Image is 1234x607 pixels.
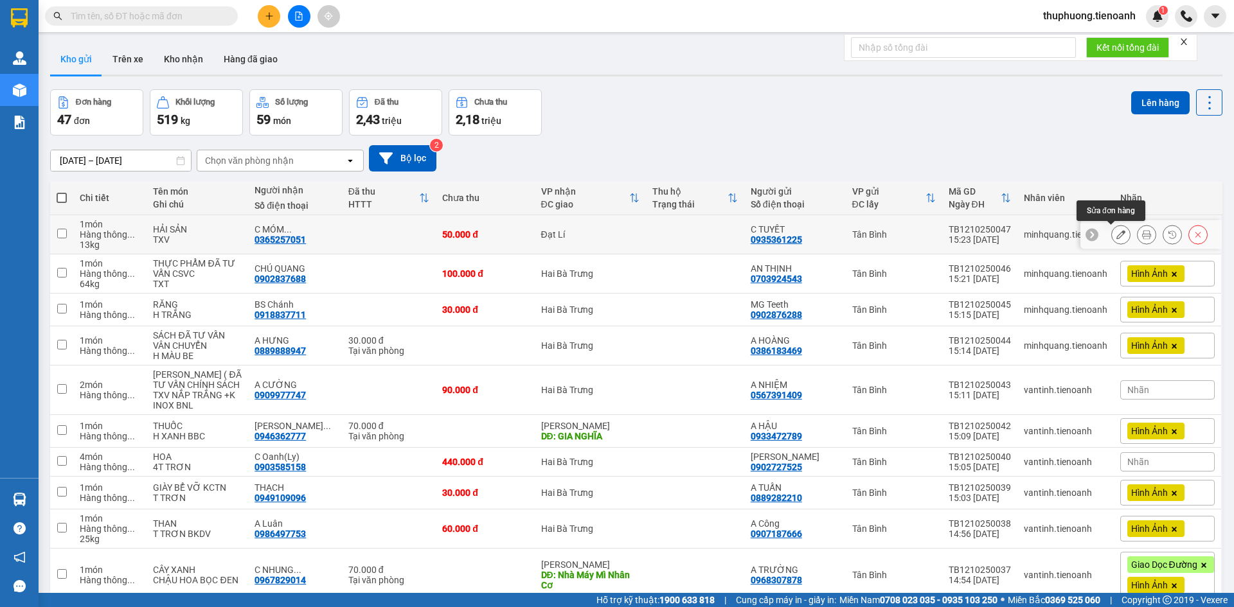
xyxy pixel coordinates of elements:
div: TB1210250042 [949,421,1011,431]
div: BS Chánh [255,299,335,310]
div: minhquang.tienoanh [1024,340,1107,351]
button: Hàng đã giao [213,44,288,75]
div: Người gửi [751,186,839,197]
div: T TRƠN [153,493,242,503]
div: 0903585158 [255,462,306,472]
span: Nhãn [1127,457,1149,467]
div: ĐC lấy [852,199,925,209]
div: C Oanh(Ly) [255,452,335,462]
button: Đã thu2,43 triệu [349,89,442,136]
button: aim [317,5,340,28]
div: Đã thu [375,98,398,107]
div: Số điện thoại [255,200,335,211]
div: TB1210250045 [949,299,1011,310]
strong: 1900 633 818 [659,595,715,605]
div: Hàng thông thường [80,493,140,503]
div: 0949109096 [255,493,306,503]
span: Hình Ảnh [1131,579,1168,591]
div: 1 món [80,421,140,431]
span: caret-down [1210,10,1221,22]
div: Thu hộ [652,186,728,197]
span: Hình Ảnh [1131,304,1168,315]
th: Toggle SortBy [846,181,942,215]
button: Kết nối tổng đài [1086,37,1169,58]
div: Tân Bình [852,426,936,436]
div: Tân Bình [852,340,936,351]
div: 15:11 [DATE] [949,390,1011,400]
button: Khối lượng519kg [150,89,243,136]
div: A HƯNG [255,335,335,346]
span: ... [127,462,135,472]
div: 100.000 đ [442,268,528,279]
div: VP gửi [852,186,925,197]
div: T TRƠN BKDV [153,529,242,539]
div: 1 món [80,565,140,575]
div: A CƯỜNG [255,380,335,390]
div: Hàng thông thường [80,462,140,472]
div: 1 món [80,335,140,346]
div: Tân Bình [852,385,936,395]
div: 0889282210 [751,493,802,503]
span: file-add [294,12,303,21]
div: TB1210250044 [949,335,1011,346]
div: Hai Bà Trưng [541,523,639,534]
div: C TUYẾT [751,224,839,234]
div: TB1210250037 [949,565,1011,575]
span: ... [127,346,135,356]
div: 15:23 [DATE] [949,234,1011,245]
img: warehouse-icon [13,51,26,65]
div: Đạt Lí [541,229,639,240]
div: 1 món [80,513,140,523]
div: THẠCH [255,482,335,493]
button: Đơn hàng47đơn [50,89,143,136]
sup: 1 [1159,6,1168,15]
sup: 2 [430,139,443,152]
div: TB1210250039 [949,482,1011,493]
div: Tân Bình [852,523,936,534]
span: món [273,116,291,126]
div: Chưa thu [442,193,528,203]
div: A HẬU [751,421,839,431]
span: 47 [57,112,71,127]
div: Tại văn phòng [348,431,430,441]
div: Ngày ĐH [949,199,1001,209]
div: 25 kg [80,534,140,544]
div: 0933472789 [751,431,802,441]
div: Hàng thông thường [80,523,140,534]
div: vantinh.tienoanh [1024,385,1107,395]
div: 90.000 đ [442,385,528,395]
span: đơn [74,116,90,126]
span: 59 [256,112,271,127]
div: TXV NẮP TRẮNG +K INOX BNL [153,390,242,410]
div: Tân Bình [852,268,936,279]
div: Số điện thoại [751,199,839,209]
span: 2,18 [456,112,479,127]
div: Nhân viên [1024,193,1107,203]
div: AN THỊNH [751,263,839,274]
span: ... [127,390,135,400]
div: Hai Bà Trưng [541,268,639,279]
button: Lên hàng [1131,91,1190,114]
span: Hình Ảnh [1131,268,1168,279]
span: Nhãn [1127,385,1149,395]
div: Chọn văn phòng nhận [205,154,294,167]
div: C MÓM 0835930479 [255,224,335,234]
div: 15:14 [DATE] [949,346,1011,356]
div: Tân Bình [852,488,936,498]
div: TB1210250038 [949,518,1011,529]
span: kg [181,116,190,126]
div: 30.000 đ [442,304,528,315]
div: 30.000 đ [442,488,528,498]
div: HẢI SẢN [153,224,242,234]
img: warehouse-icon [13,493,26,506]
div: CHÚ QUANG [255,263,335,274]
button: Số lượng59món [249,89,343,136]
button: caret-down [1204,5,1226,28]
div: Tại văn phòng [348,575,430,585]
div: Hàng thông thường [80,346,140,356]
div: A Công [751,518,839,529]
div: 0918837711 [255,310,306,320]
div: 0703924543 [751,274,802,284]
div: A TUẤN [751,482,839,493]
input: Tìm tên, số ĐT hoặc mã đơn [71,9,222,23]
